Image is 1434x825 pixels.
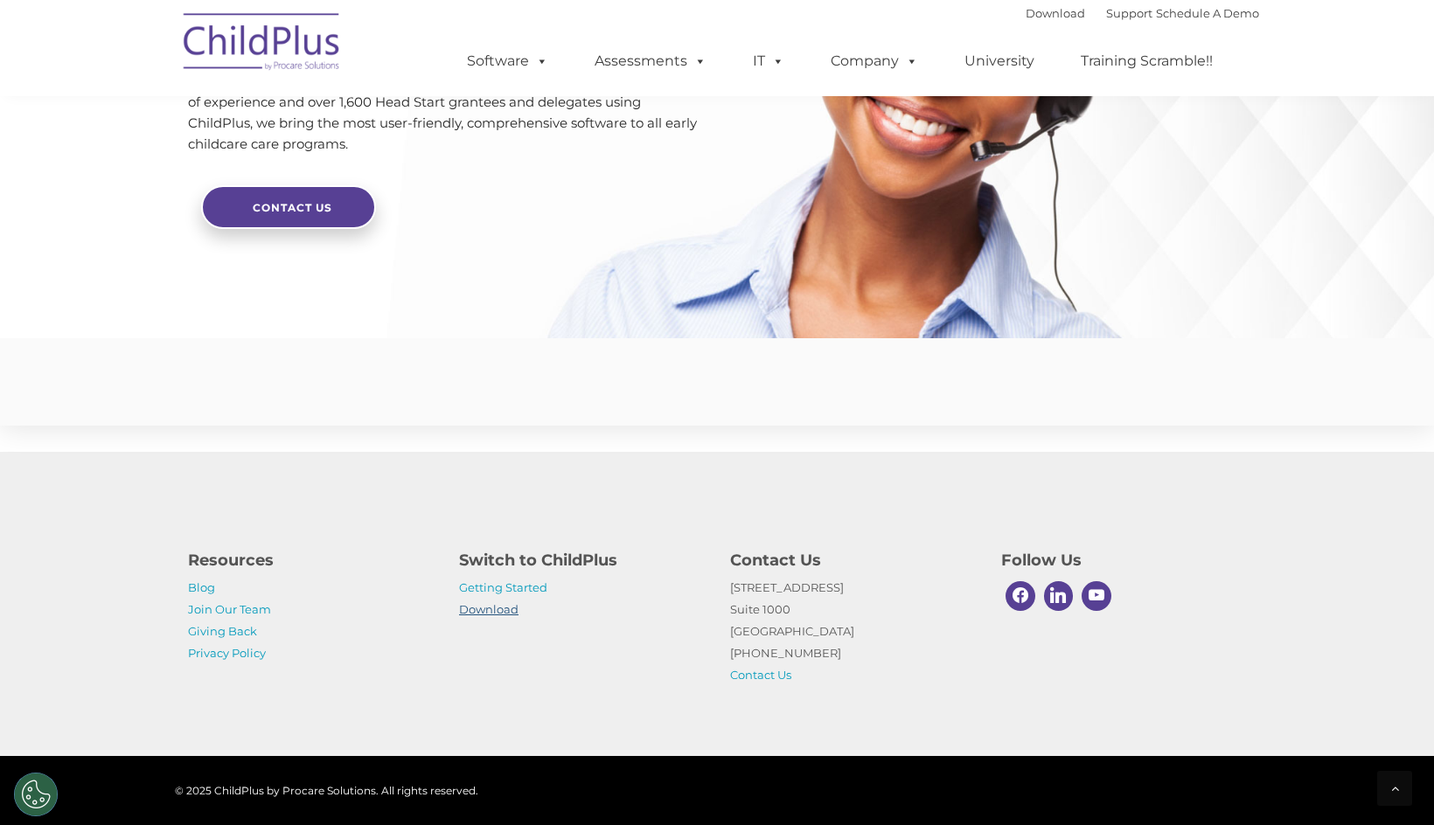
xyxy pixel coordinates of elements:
a: Support [1106,6,1152,20]
a: Schedule A Demo [1156,6,1259,20]
a: IT [735,44,802,79]
img: ChildPlus by Procare Solutions [175,1,350,88]
a: Download [459,602,519,616]
p: As the most-widely used Head Start and Early Head Start program management software, our software... [188,50,704,155]
h4: Resources [188,548,433,572]
span: © 2025 ChildPlus by Procare Solutions. All rights reserved. [175,784,478,797]
a: Download [1026,6,1085,20]
a: Contact Us [201,185,376,229]
a: Blog [188,580,215,594]
a: Youtube [1077,577,1116,615]
a: Contact Us [730,668,791,682]
h4: Contact Us [730,548,975,572]
p: [STREET_ADDRESS] Suite 1000 [GEOGRAPHIC_DATA] [PHONE_NUMBER] [730,577,975,686]
a: Getting Started [459,580,547,594]
button: Cookies Settings [14,773,58,816]
h4: Switch to ChildPlus [459,548,704,572]
a: Company [813,44,936,79]
a: Giving Back [188,624,257,638]
a: University [947,44,1052,79]
a: Linkedin [1040,577,1078,615]
a: Assessments [577,44,724,79]
a: Join Our Team [188,602,271,616]
a: Facebook [1001,577,1040,615]
a: Software [449,44,566,79]
font: | [1026,6,1259,20]
a: Training Scramble!! [1063,44,1230,79]
h4: Follow Us [1001,548,1246,572]
a: Privacy Policy [188,646,266,660]
span: Contact Us [253,201,332,214]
